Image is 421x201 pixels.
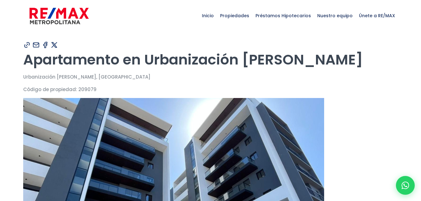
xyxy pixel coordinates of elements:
[199,6,217,25] span: Inicio
[23,51,398,68] h1: Apartamento en Urbanización [PERSON_NAME]
[314,6,356,25] span: Nuestro equipo
[29,7,89,25] img: remax-metropolitana-logo
[23,86,77,93] span: Código de propiedad:
[32,41,40,49] img: Compartir
[23,73,398,81] p: Urbanización [PERSON_NAME], [GEOGRAPHIC_DATA]
[356,6,398,25] span: Únete a RE/MAX
[23,41,31,49] img: Compartir
[217,6,252,25] span: Propiedades
[252,6,314,25] span: Préstamos Hipotecarios
[50,41,58,49] img: Compartir
[41,41,49,49] img: Compartir
[78,86,97,93] span: 209079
